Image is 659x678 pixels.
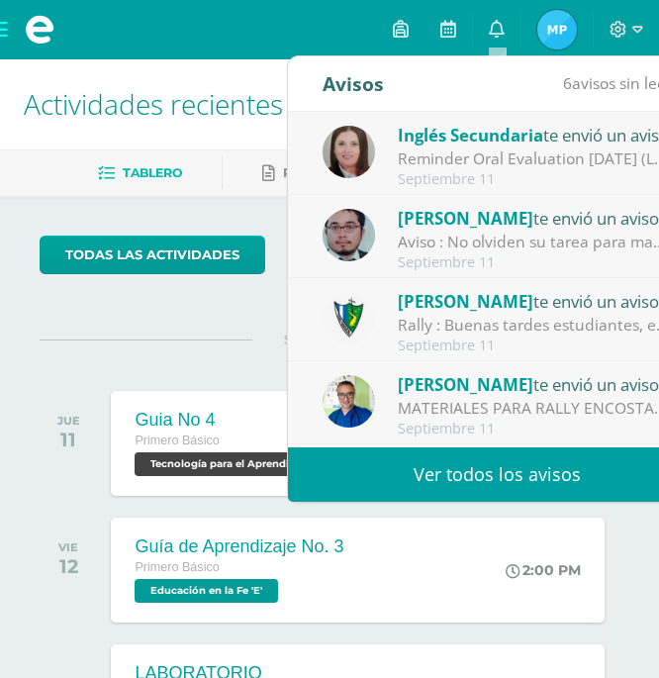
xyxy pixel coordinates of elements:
[252,331,408,348] span: SEPTIEMBRE
[398,373,533,396] span: [PERSON_NAME]
[135,536,343,557] div: Guía de Aprendizaje No. 3
[398,124,543,146] span: Inglés Secundaria
[58,540,78,554] div: VIE
[58,554,78,578] div: 12
[537,10,577,49] img: 35e6efb911f176f797f0922b8e79af1c.png
[323,209,375,261] img: 5fac68162d5e1b6fbd390a6ac50e103d.png
[123,165,182,180] span: Tablero
[323,292,375,344] img: 9f174a157161b4ddbe12118a61fed988.png
[323,126,375,178] img: 8af0450cf43d44e38c4a1497329761f3.png
[24,85,425,123] span: Actividades recientes y próximas
[57,428,80,451] div: 11
[135,434,219,447] span: Primero Básico
[506,561,581,579] div: 2:00 PM
[40,236,265,274] a: todas las Actividades
[135,579,278,603] span: Educación en la Fe 'E'
[283,165,452,180] span: Pendientes de entrega
[98,157,182,189] a: Tablero
[262,157,452,189] a: Pendientes de entrega
[135,410,337,431] div: Guia No 4
[563,72,572,94] span: 6
[323,56,384,111] div: Avisos
[398,290,533,313] span: [PERSON_NAME]
[398,207,533,230] span: [PERSON_NAME]
[323,375,375,428] img: 692ded2a22070436d299c26f70cfa591.png
[135,560,219,574] span: Primero Básico
[135,452,332,476] span: Tecnología para el Aprendizaje y la Comunicación (Informática) 'E'
[57,414,80,428] div: JUE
